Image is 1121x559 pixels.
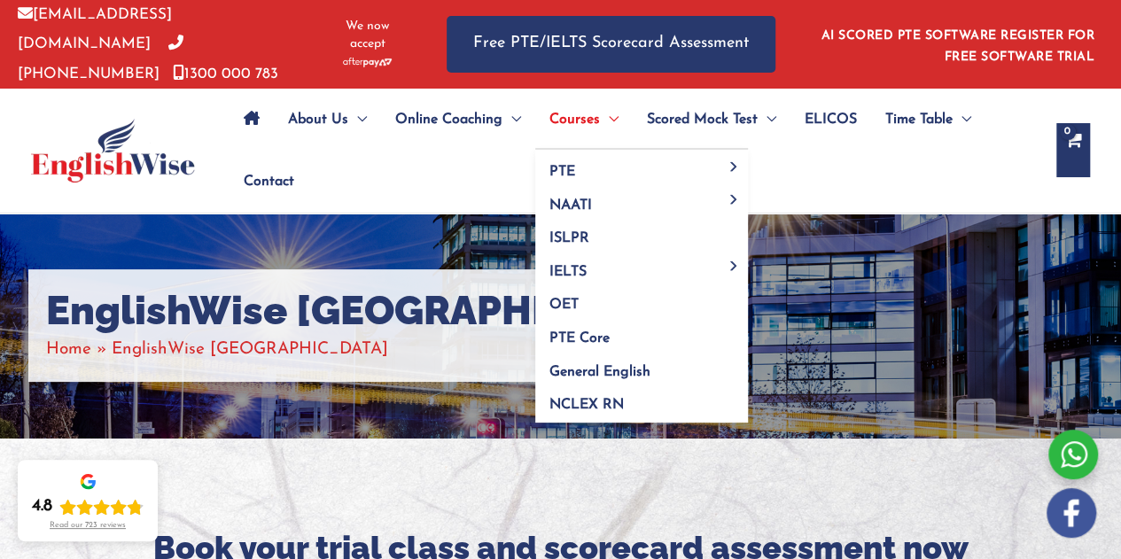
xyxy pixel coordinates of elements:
[758,89,776,151] span: Menu Toggle
[647,89,758,151] span: Scored Mock Test
[549,298,579,312] span: OET
[535,182,748,216] a: NAATIMenu Toggle
[535,316,748,350] a: PTE Core
[332,18,402,53] span: We now accept
[535,89,633,151] a: CoursesMenu Toggle
[885,89,953,151] span: Time Table
[724,161,744,171] span: Menu Toggle
[32,496,144,517] div: Rating: 4.8 out of 5
[348,89,367,151] span: Menu Toggle
[230,151,294,213] a: Contact
[31,119,195,182] img: cropped-ew-logo
[600,89,619,151] span: Menu Toggle
[502,89,521,151] span: Menu Toggle
[46,287,705,335] h1: EnglishWise [GEOGRAPHIC_DATA]
[274,89,381,151] a: About UsMenu Toggle
[549,398,624,412] span: NCLEX RN
[535,349,748,383] a: General English
[953,89,971,151] span: Menu Toggle
[32,496,52,517] div: 4.8
[821,29,1095,64] a: AI SCORED PTE SOFTWARE REGISTER FOR FREE SOFTWARE TRIAL
[549,89,600,151] span: Courses
[535,249,748,283] a: IELTSMenu Toggle
[724,195,744,205] span: Menu Toggle
[724,261,744,271] span: Menu Toggle
[18,7,172,51] a: [EMAIL_ADDRESS][DOMAIN_NAME]
[535,216,748,250] a: ISLPR
[790,89,871,151] a: ELICOS
[46,341,91,358] a: Home
[288,89,348,151] span: About Us
[343,58,392,67] img: Afterpay-Logo
[549,231,589,245] span: ISLPR
[46,335,705,364] nav: Breadcrumbs
[549,331,610,345] span: PTE Core
[535,383,748,423] a: NCLEX RN
[633,89,790,151] a: Scored Mock TestMenu Toggle
[112,341,388,358] span: EnglishWise [GEOGRAPHIC_DATA]
[535,283,748,316] a: OET
[173,66,278,82] a: 1300 000 783
[805,89,857,151] span: ELICOS
[381,89,535,151] a: Online CoachingMenu Toggle
[811,15,1103,73] aside: Header Widget 1
[230,89,1039,213] nav: Site Navigation: Main Menu
[395,89,502,151] span: Online Coaching
[535,150,748,183] a: PTEMenu Toggle
[244,151,294,213] span: Contact
[50,521,126,531] div: Read our 723 reviews
[549,265,587,279] span: IELTS
[18,36,183,81] a: [PHONE_NUMBER]
[549,198,592,213] span: NAATI
[447,16,775,72] a: Free PTE/IELTS Scorecard Assessment
[871,89,985,151] a: Time TableMenu Toggle
[549,165,575,179] span: PTE
[1047,488,1096,538] img: white-facebook.png
[1056,123,1090,177] a: View Shopping Cart, empty
[549,365,650,379] span: General English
